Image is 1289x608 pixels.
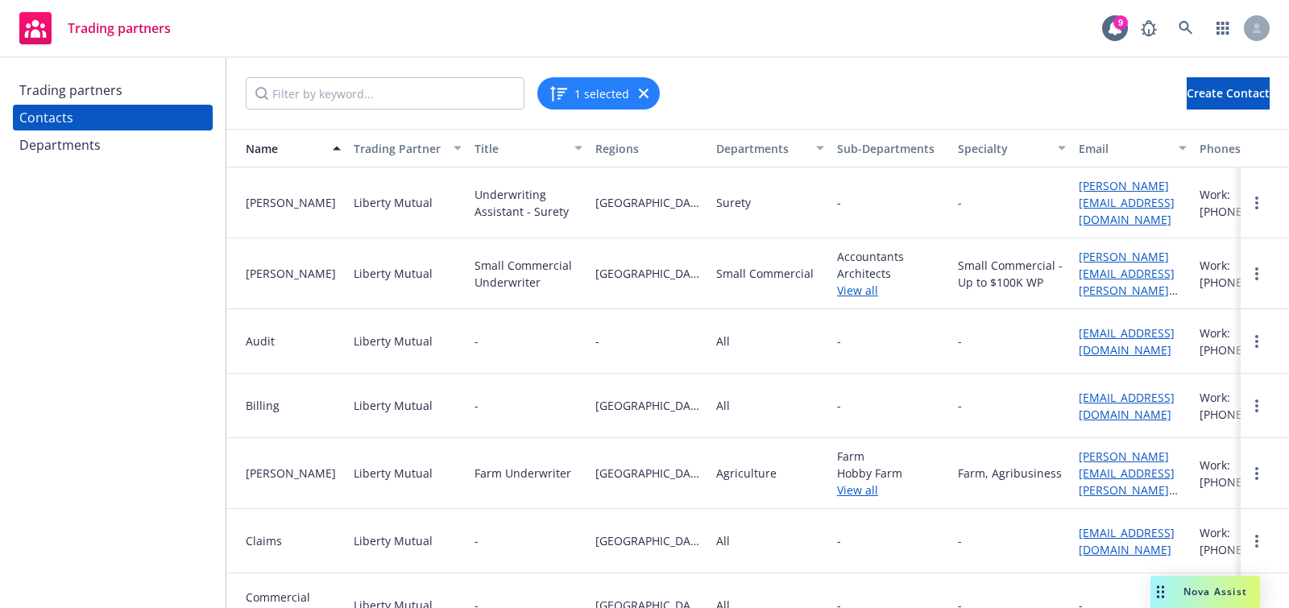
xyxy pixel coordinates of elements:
[19,132,101,158] div: Departments
[226,129,347,168] button: Name
[475,397,479,414] div: -
[13,105,213,130] a: Contacts
[958,397,962,414] div: -
[716,465,777,482] div: Agriculture
[716,532,730,549] div: All
[837,265,945,282] span: Architects
[958,257,1066,291] div: Small Commercial - Up to $100K WP
[837,397,945,414] span: -
[13,77,213,103] a: Trading partners
[1079,449,1175,515] a: [PERSON_NAME][EMAIL_ADDRESS][PERSON_NAME][DOMAIN_NAME]
[1247,531,1266,551] a: more
[13,6,177,51] a: Trading partners
[716,194,751,211] div: Surety
[246,465,341,482] div: [PERSON_NAME]
[1187,85,1270,101] span: Create Contact
[468,129,589,168] button: Title
[1079,249,1175,315] a: [PERSON_NAME][EMAIL_ADDRESS][PERSON_NAME][DOMAIN_NAME]
[354,333,433,349] div: Liberty Mutual
[354,265,433,282] div: Liberty Mutual
[1207,12,1239,44] a: Switch app
[958,140,1048,157] div: Specialty
[837,140,945,157] div: Sub-Departments
[958,194,962,211] div: -
[1079,178,1175,227] a: [PERSON_NAME][EMAIL_ADDRESS][DOMAIN_NAME]
[716,265,814,282] div: Small Commercial
[1247,332,1266,351] a: more
[595,265,703,282] span: [GEOGRAPHIC_DATA][US_STATE]
[837,448,945,465] span: Farm
[19,105,73,130] div: Contacts
[354,397,433,414] div: Liberty Mutual
[347,129,468,168] button: Trading Partner
[1247,396,1266,416] a: more
[837,282,945,299] a: View all
[837,465,945,482] span: Hobby Farm
[475,186,582,220] div: Underwriting Assistant - Surety
[1150,576,1260,608] button: Nova Assist
[354,140,444,157] div: Trading Partner
[1247,264,1266,283] a: more
[837,482,945,498] a: View all
[958,333,962,349] div: -
[837,194,841,211] span: -
[958,532,962,549] div: -
[595,397,703,414] span: [GEOGRAPHIC_DATA][US_STATE]
[716,333,730,349] div: All
[475,333,479,349] div: -
[354,532,433,549] div: Liberty Mutual
[1072,129,1193,168] button: Email
[19,77,122,103] div: Trading partners
[475,465,571,482] div: Farm Underwriter
[1170,12,1202,44] a: Search
[1079,140,1169,157] div: Email
[246,194,341,211] div: [PERSON_NAME]
[246,532,341,549] div: Claims
[716,140,806,157] div: Departments
[716,397,730,414] div: All
[475,140,565,157] div: Title
[595,333,703,349] span: -
[958,465,1062,482] div: Farm, Agribusiness
[595,465,703,482] span: [GEOGRAPHIC_DATA][US_STATE]
[475,257,582,291] div: Small Commercial Underwriter
[68,22,171,35] span: Trading partners
[1079,325,1175,358] a: [EMAIL_ADDRESS][DOMAIN_NAME]
[354,465,433,482] div: Liberty Mutual
[595,532,703,549] span: [GEOGRAPHIC_DATA][US_STATE]
[246,77,524,110] input: Filter by keyword...
[1113,15,1128,30] div: 9
[246,265,341,282] div: [PERSON_NAME]
[595,140,703,157] div: Regions
[951,129,1072,168] button: Specialty
[831,129,951,168] button: Sub-Departments
[837,333,945,349] span: -
[1079,390,1175,422] a: [EMAIL_ADDRESS][DOMAIN_NAME]
[710,129,831,168] button: Departments
[1079,525,1175,557] a: [EMAIL_ADDRESS][DOMAIN_NAME]
[1133,12,1165,44] a: Report a Bug
[1187,77,1270,110] button: Create Contact
[246,333,341,349] div: Audit
[246,397,341,414] div: Billing
[475,532,479,549] div: -
[589,129,710,168] button: Regions
[233,140,323,157] div: Name
[837,532,945,549] span: -
[1247,464,1266,483] a: more
[1247,193,1266,213] a: more
[837,248,945,265] span: Accountants
[354,194,433,211] div: Liberty Mutual
[595,194,703,211] span: [GEOGRAPHIC_DATA][US_STATE]
[1150,576,1171,608] div: Drag to move
[13,132,213,158] a: Departments
[1183,585,1247,598] span: Nova Assist
[549,84,629,103] button: 1 selected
